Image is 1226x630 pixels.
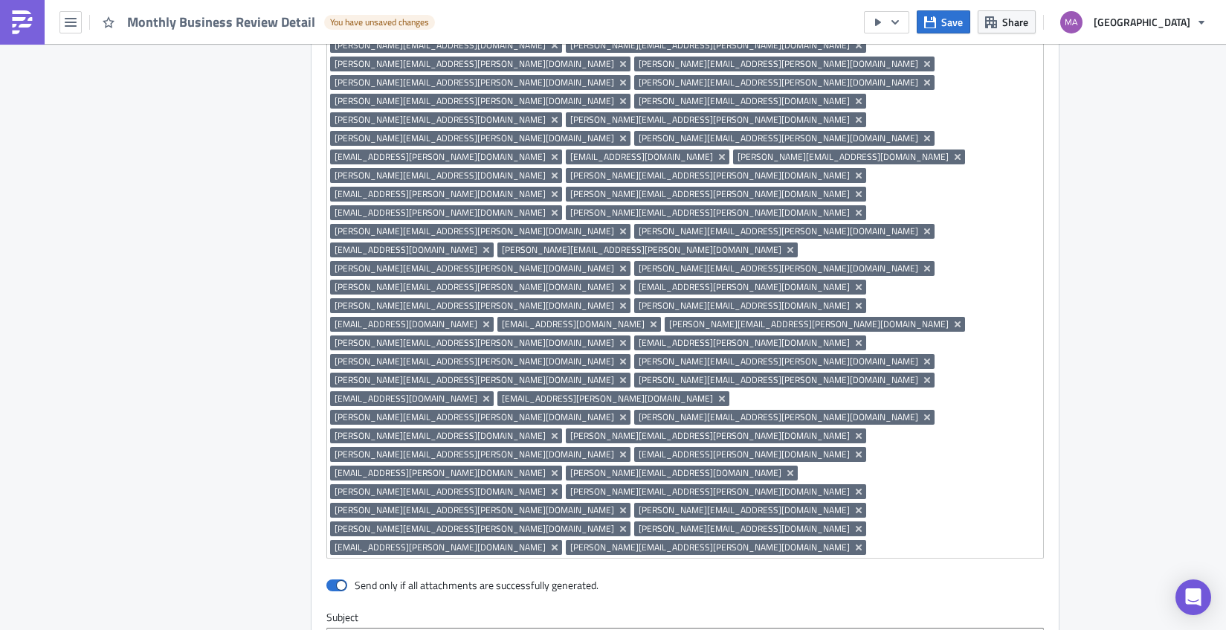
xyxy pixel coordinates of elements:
button: Remove Tag [617,131,630,146]
span: [PERSON_NAME][EMAIL_ADDRESS][PERSON_NAME][DOMAIN_NAME] [335,356,614,367]
button: Remove Tag [480,242,494,257]
button: Remove Tag [784,466,798,480]
span: [PERSON_NAME][EMAIL_ADDRESS][PERSON_NAME][DOMAIN_NAME] [335,281,614,293]
span: [EMAIL_ADDRESS][PERSON_NAME][DOMAIN_NAME] [639,281,850,293]
span: [EMAIL_ADDRESS][PERSON_NAME][DOMAIN_NAME] [335,467,546,479]
button: Remove Tag [952,317,965,332]
button: Remove Tag [716,391,729,406]
span: Save [941,14,963,30]
button: Remove Tag [853,335,866,350]
body: Rich Text Area. Press ALT-0 for help. [6,6,710,18]
span: [EMAIL_ADDRESS][PERSON_NAME][DOMAIN_NAME] [335,151,546,163]
span: [EMAIL_ADDRESS][DOMAIN_NAME] [502,318,645,330]
button: Remove Tag [549,205,562,220]
span: [PERSON_NAME][EMAIL_ADDRESS][PERSON_NAME][DOMAIN_NAME] [335,95,614,107]
span: [PERSON_NAME][EMAIL_ADDRESS][PERSON_NAME][DOMAIN_NAME] [335,411,614,423]
span: [PERSON_NAME][EMAIL_ADDRESS][PERSON_NAME][DOMAIN_NAME] [669,318,949,330]
button: Remove Tag [921,57,935,71]
span: [EMAIL_ADDRESS][DOMAIN_NAME] [335,318,477,330]
span: [EMAIL_ADDRESS][PERSON_NAME][DOMAIN_NAME] [639,337,850,349]
button: Remove Tag [617,298,630,313]
span: [EMAIL_ADDRESS][PERSON_NAME][DOMAIN_NAME] [335,541,546,553]
span: Monthly Business Review Detail [127,13,317,30]
button: Remove Tag [617,335,630,350]
button: Remove Tag [853,447,866,462]
span: [PERSON_NAME][EMAIL_ADDRESS][PERSON_NAME][DOMAIN_NAME] [639,411,918,423]
span: [PERSON_NAME][EMAIL_ADDRESS][DOMAIN_NAME] [738,151,949,163]
button: Remove Tag [853,428,866,443]
button: Remove Tag [648,317,661,332]
span: [PERSON_NAME][EMAIL_ADDRESS][DOMAIN_NAME] [335,170,546,181]
span: [PERSON_NAME][EMAIL_ADDRESS][PERSON_NAME][DOMAIN_NAME] [639,132,918,144]
span: [PERSON_NAME][EMAIL_ADDRESS][PERSON_NAME][DOMAIN_NAME] [335,374,614,386]
button: Remove Tag [853,187,866,202]
span: [PERSON_NAME][EMAIL_ADDRESS][PERSON_NAME][DOMAIN_NAME] [639,263,918,274]
img: PushMetrics [10,10,34,34]
span: [PERSON_NAME][EMAIL_ADDRESS][PERSON_NAME][DOMAIN_NAME] [335,225,614,237]
button: Remove Tag [549,540,562,555]
button: Remove Tag [921,131,935,146]
button: Remove Tag [853,484,866,499]
span: You have unsaved changes [330,16,429,28]
span: [PERSON_NAME][EMAIL_ADDRESS][PERSON_NAME][DOMAIN_NAME] [335,449,614,460]
span: [EMAIL_ADDRESS][PERSON_NAME][DOMAIN_NAME] [502,393,713,405]
button: Remove Tag [853,521,866,536]
span: [GEOGRAPHIC_DATA] [1094,14,1190,30]
button: Remove Tag [617,94,630,109]
span: [PERSON_NAME][EMAIL_ADDRESS][DOMAIN_NAME] [335,114,546,126]
span: [PERSON_NAME][EMAIL_ADDRESS][PERSON_NAME][DOMAIN_NAME] [335,504,614,516]
span: Share [1002,14,1028,30]
button: Remove Tag [853,205,866,220]
label: Subject [326,611,1044,624]
span: [PERSON_NAME][EMAIL_ADDRESS][PERSON_NAME][DOMAIN_NAME] [335,132,614,144]
button: Remove Tag [921,261,935,276]
button: Remove Tag [617,410,630,425]
span: [EMAIL_ADDRESS][DOMAIN_NAME] [570,151,713,163]
span: [PERSON_NAME][EMAIL_ADDRESS][PERSON_NAME][DOMAIN_NAME] [570,430,850,442]
span: [PERSON_NAME][EMAIL_ADDRESS][DOMAIN_NAME] [639,95,850,107]
button: Remove Tag [921,354,935,369]
span: [PERSON_NAME][EMAIL_ADDRESS][PERSON_NAME][DOMAIN_NAME] [502,244,781,256]
button: Remove Tag [549,484,562,499]
span: [PERSON_NAME][EMAIL_ADDRESS][PERSON_NAME][DOMAIN_NAME] [570,188,850,200]
button: Remove Tag [921,224,935,239]
button: Remove Tag [716,150,729,164]
span: [PERSON_NAME][EMAIL_ADDRESS][PERSON_NAME][DOMAIN_NAME] [335,337,614,349]
button: Share [978,10,1036,33]
span: [PERSON_NAME][EMAIL_ADDRESS][PERSON_NAME][DOMAIN_NAME] [639,374,918,386]
button: Remove Tag [921,75,935,90]
span: [EMAIL_ADDRESS][PERSON_NAME][DOMAIN_NAME] [335,188,546,200]
button: [GEOGRAPHIC_DATA] [1051,6,1215,39]
span: [PERSON_NAME][EMAIL_ADDRESS][DOMAIN_NAME] [639,504,850,516]
span: [PERSON_NAME][EMAIL_ADDRESS][PERSON_NAME][DOMAIN_NAME] [335,77,614,89]
span: [PERSON_NAME][EMAIL_ADDRESS][DOMAIN_NAME] [570,467,781,479]
button: Remove Tag [549,187,562,202]
span: [EMAIL_ADDRESS][PERSON_NAME][DOMAIN_NAME] [639,449,850,460]
span: [PERSON_NAME][EMAIL_ADDRESS][PERSON_NAME][DOMAIN_NAME] [639,225,918,237]
span: [PERSON_NAME][EMAIL_ADDRESS][PERSON_NAME][DOMAIN_NAME] [335,300,614,312]
span: [PERSON_NAME][EMAIL_ADDRESS][PERSON_NAME][DOMAIN_NAME] [570,541,850,553]
div: Open Intercom Messenger [1175,579,1211,615]
button: Remove Tag [617,261,630,276]
span: [PERSON_NAME][EMAIL_ADDRESS][PERSON_NAME][DOMAIN_NAME] [335,263,614,274]
button: Remove Tag [853,38,866,53]
span: [PERSON_NAME][EMAIL_ADDRESS][DOMAIN_NAME] [335,430,546,442]
span: [EMAIL_ADDRESS][DOMAIN_NAME] [335,244,477,256]
span: [PERSON_NAME][EMAIL_ADDRESS][PERSON_NAME][DOMAIN_NAME] [639,356,918,367]
button: Remove Tag [921,410,935,425]
button: Remove Tag [617,354,630,369]
button: Remove Tag [952,150,965,164]
button: Remove Tag [853,540,866,555]
button: Remove Tag [617,373,630,388]
button: Remove Tag [617,521,630,536]
span: [PERSON_NAME][EMAIL_ADDRESS][PERSON_NAME][DOMAIN_NAME] [639,58,918,70]
button: Remove Tag [921,373,935,388]
button: Remove Tag [549,466,562,480]
span: [PERSON_NAME][EMAIL_ADDRESS][DOMAIN_NAME] [639,300,850,312]
button: Remove Tag [480,391,494,406]
button: Remove Tag [853,112,866,127]
span: [PERSON_NAME][EMAIL_ADDRESS][PERSON_NAME][DOMAIN_NAME] [570,207,850,219]
button: Remove Tag [617,503,630,518]
button: Remove Tag [784,242,798,257]
span: [PERSON_NAME][EMAIL_ADDRESS][DOMAIN_NAME] [639,523,850,535]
